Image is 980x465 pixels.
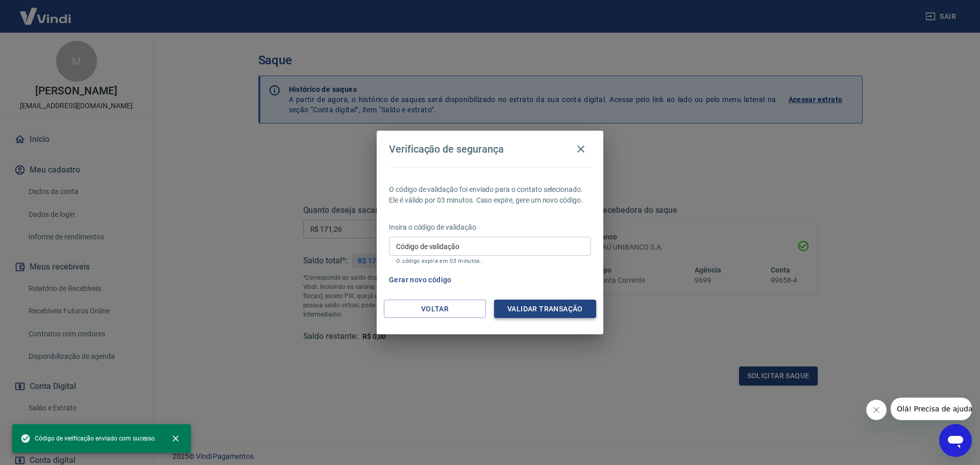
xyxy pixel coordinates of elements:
[866,400,887,420] iframe: Fechar mensagem
[6,7,86,15] span: Olá! Precisa de ajuda?
[891,398,972,420] iframe: Mensagem da empresa
[384,300,486,319] button: Voltar
[389,184,591,206] p: O código de validação foi enviado para o contato selecionado. Ele é válido por 03 minutos. Caso e...
[939,424,972,457] iframe: Botão para abrir a janela de mensagens
[164,427,187,450] button: close
[385,271,456,289] button: Gerar novo código
[389,222,591,233] p: Insira o código de validação
[396,258,584,264] p: O código expira em 03 minutos.
[20,433,156,444] span: Código de verificação enviado com sucesso.
[389,143,504,155] h4: Verificação de segurança
[494,300,596,319] button: Validar transação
